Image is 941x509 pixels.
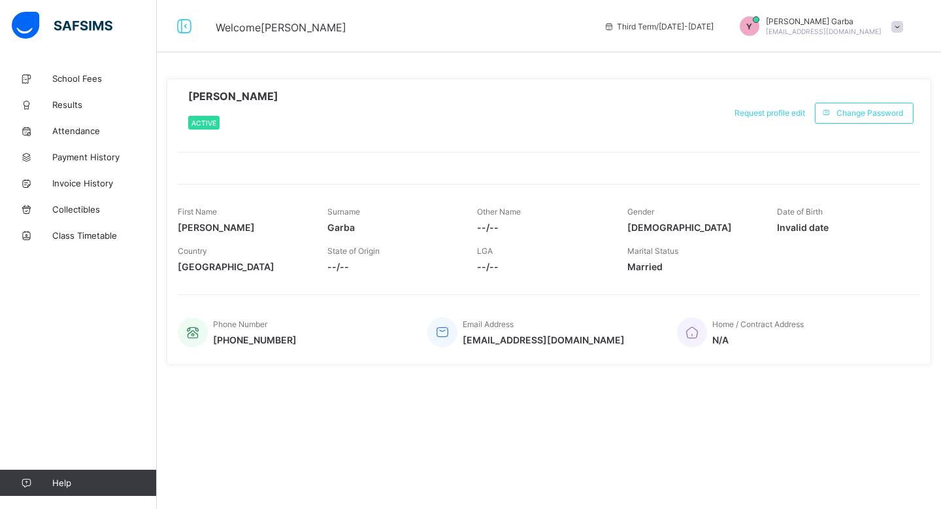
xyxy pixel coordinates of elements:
span: [PERSON_NAME] [188,90,278,103]
span: Request profile edit [735,108,805,118]
span: Help [52,478,156,488]
span: Collectibles [52,204,157,215]
span: Other Name [477,207,521,217]
span: [PERSON_NAME] [178,222,308,233]
span: Marital Status [627,246,678,256]
span: Attendance [52,126,157,136]
span: Phone Number [213,319,267,329]
span: --/-- [327,261,457,272]
div: Yusuf Garba [727,16,910,36]
span: Payment History [52,152,157,162]
span: Y [746,22,752,31]
span: Change Password [836,108,903,118]
span: Garba [327,222,457,233]
span: Active [191,119,216,127]
span: --/-- [477,222,607,233]
span: Date of Birth [777,207,823,217]
span: [DEMOGRAPHIC_DATA] [627,222,757,233]
span: Welcome [PERSON_NAME] [216,21,346,34]
span: Home / Contract Address [712,319,804,329]
span: Invalid date [777,222,907,233]
span: School Fees [52,73,157,84]
span: Invoice History [52,178,157,188]
span: Gender [627,207,654,217]
span: LGA [477,246,493,256]
span: Country [178,246,207,256]
span: Married [627,261,757,272]
span: [PERSON_NAME] Garba [766,16,882,26]
span: [EMAIL_ADDRESS][DOMAIN_NAME] [463,334,625,345]
span: [GEOGRAPHIC_DATA] [178,261,308,272]
span: First Name [178,207,217,217]
span: State of Origin [327,246,380,256]
span: Email Address [463,319,514,329]
span: session/term information [604,22,714,31]
span: --/-- [477,261,607,272]
span: N/A [712,334,804,345]
span: Surname [327,207,360,217]
span: [EMAIL_ADDRESS][DOMAIN_NAME] [766,27,882,35]
span: Class Timetable [52,230,157,241]
span: Results [52,99,157,110]
img: safsims [12,12,112,39]
span: [PHONE_NUMBER] [213,334,297,345]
